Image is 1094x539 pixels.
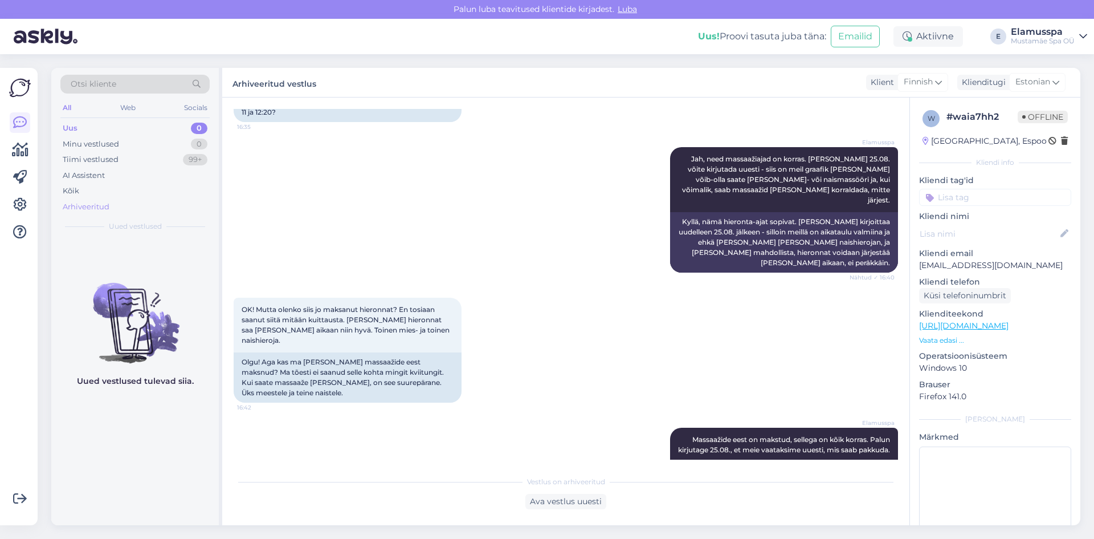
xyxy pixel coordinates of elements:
[919,362,1071,374] p: Windows 10
[919,210,1071,222] p: Kliendi nimi
[1015,76,1050,88] span: Estonian
[904,76,933,88] span: Finnish
[919,175,1071,187] p: Kliendi tag'id
[182,100,210,115] div: Socials
[71,78,116,90] span: Otsi kliente
[63,139,119,150] div: Minu vestlused
[831,26,880,47] button: Emailid
[920,228,1058,240] input: Lisa nimi
[234,352,462,403] div: Olgu! Aga kas ma [PERSON_NAME] massaažide eest maksnud? Ma tõesti ei saanud selle kohta mingit kv...
[919,335,1071,346] p: Vaata edasi ...
[183,154,207,165] div: 99+
[191,123,207,134] div: 0
[928,114,935,123] span: w
[109,221,162,232] span: Uued vestlused
[670,212,898,273] div: Kyllä, nämä hieronta-ajat sopivat. [PERSON_NAME] kirjoittaa uudelleen 25.08. jälkeen - silloin me...
[63,201,109,213] div: Arhiveeritud
[191,139,207,150] div: 0
[51,262,219,365] img: No chats
[682,155,892,204] span: Jah, need massaažiajad on korras. [PERSON_NAME] 25.08. võite kirjutada uuesti - siis on meil graa...
[957,76,1006,88] div: Klienditugi
[9,77,31,99] img: Askly Logo
[946,110,1018,124] div: # waia7hh2
[77,375,194,387] p: Uued vestlused tulevad siia.
[1011,27,1087,46] a: ElamusspaMustamäe Spa OÜ
[614,4,640,14] span: Luba
[118,100,138,115] div: Web
[919,414,1071,424] div: [PERSON_NAME]
[237,123,280,131] span: 16:35
[1011,37,1075,46] div: Mustamäe Spa OÜ
[63,170,105,181] div: AI Assistent
[919,157,1071,168] div: Kliendi info
[919,379,1071,391] p: Brauser
[919,276,1071,288] p: Kliendi telefon
[1018,111,1068,123] span: Offline
[63,185,79,197] div: Kõik
[919,321,1009,331] a: [URL][DOMAIN_NAME]
[919,431,1071,443] p: Märkmed
[237,403,280,412] span: 16:42
[866,76,894,88] div: Klient
[922,135,1047,147] div: [GEOGRAPHIC_DATA], Espoo
[242,305,451,345] span: OK! Mutta olenko siis jo maksanut hieronnat? En tosiaan saanut siitä mitään kuittausta. [PERSON_N...
[852,419,895,427] span: Elamusspa
[63,154,119,165] div: Tiimi vestlused
[919,248,1071,260] p: Kliendi email
[919,189,1071,206] input: Lisa tag
[852,138,895,147] span: Elamusspa
[232,75,316,90] label: Arhiveeritud vestlus
[990,29,1006,44] div: E
[63,123,77,134] div: Uus
[678,435,892,454] span: Massaažide eest on makstud, sellega on kõik korras. Palun kirjutage 25.08., et meie vaataksime uu...
[919,391,1071,403] p: Firefox 141.0
[527,477,605,487] span: Vestlus on arhiveeritud
[698,31,720,42] b: Uus!
[919,308,1071,320] p: Klienditeekond
[893,26,963,47] div: Aktiivne
[919,288,1011,303] div: Küsi telefoninumbrit
[919,350,1071,362] p: Operatsioonisüsteem
[850,273,895,282] span: Nähtud ✓ 16:40
[919,260,1071,271] p: [EMAIL_ADDRESS][DOMAIN_NAME]
[1011,27,1075,37] div: Elamusspa
[525,494,606,509] div: Ava vestlus uuesti
[60,100,74,115] div: All
[698,30,826,43] div: Proovi tasuta juba täna:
